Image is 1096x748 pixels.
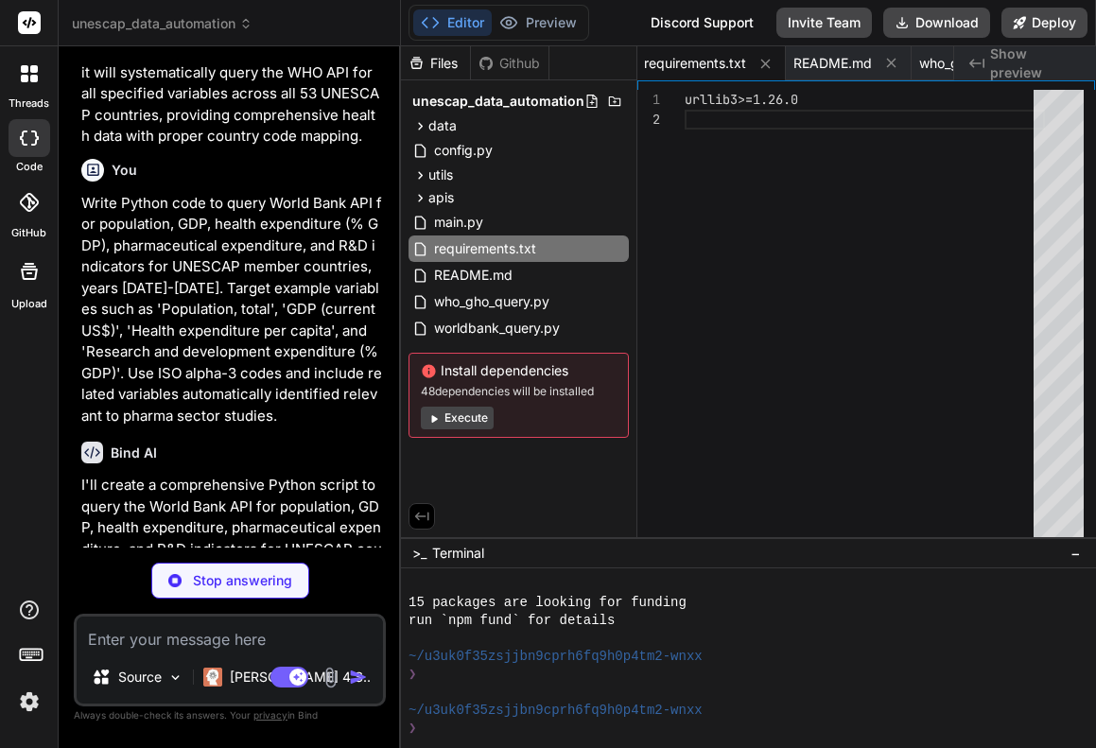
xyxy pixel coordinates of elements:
button: Download [883,8,990,38]
label: threads [9,96,49,112]
span: utils [428,165,453,184]
img: settings [13,686,45,718]
span: apis [428,188,454,207]
span: README.md [432,264,514,287]
img: attachment [320,667,341,688]
div: Github [471,54,548,73]
span: privacy [253,709,287,721]
span: ❯ [409,720,416,738]
button: Editor [413,9,492,36]
button: Preview [492,9,584,36]
p: I'll create a comprehensive Python script to query the World Bank API for population, GDP, health... [81,475,382,582]
span: urllib3>=1.26.0 [685,91,798,108]
span: README.md [793,54,872,73]
span: ~/u3uk0f35zsjjbn9cprh6fq9h0p4tm2-wnxx [409,648,703,666]
span: requirements.txt [432,237,538,260]
span: main.py [432,211,485,234]
img: icon [349,668,368,687]
h6: You [112,161,137,180]
button: − [1067,538,1085,568]
span: − [1070,544,1081,563]
span: >_ [412,544,426,563]
span: Terminal [432,544,484,563]
button: Invite Team [776,8,872,38]
span: data [428,116,457,135]
span: worldbank_query.py [432,317,562,339]
img: Pick Models [167,670,183,686]
span: config.py [432,139,495,162]
label: code [16,159,43,175]
span: ❯ [409,666,416,684]
span: run `npm fund` for details [409,612,615,630]
span: who_gho_query.py [919,54,1035,73]
p: Stop answering [193,571,292,590]
button: Deploy [1001,8,1087,38]
p: Source [118,668,162,687]
p: You can run this locally with Python 3.7+ and it will systematically query the WHO API for all sp... [81,41,382,148]
p: Write Python code to query World Bank API for population, GDP, health expenditure (% GDP), pharma... [81,193,382,427]
div: Discord Support [639,8,765,38]
label: Upload [11,296,47,312]
div: Files [401,54,470,73]
span: Show preview [990,44,1081,82]
span: unescap_data_automation [72,14,252,33]
h6: Bind AI [111,444,157,462]
span: 15 packages are looking for funding [409,594,687,612]
label: GitHub [11,225,46,241]
span: requirements.txt [644,54,746,73]
div: 2 [637,110,660,130]
p: Always double-check its answers. Your in Bind [74,706,386,724]
button: Execute [421,407,494,429]
span: unescap_data_automation [412,92,584,111]
div: 1 [637,90,660,110]
span: 48 dependencies will be installed [421,384,617,399]
span: Install dependencies [421,361,617,380]
img: Claude 4 Sonnet [203,668,222,687]
span: ~/u3uk0f35zsjjbn9cprh6fq9h0p4tm2-wnxx [409,702,703,720]
p: [PERSON_NAME] 4 S.. [230,668,371,687]
span: who_gho_query.py [432,290,551,313]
